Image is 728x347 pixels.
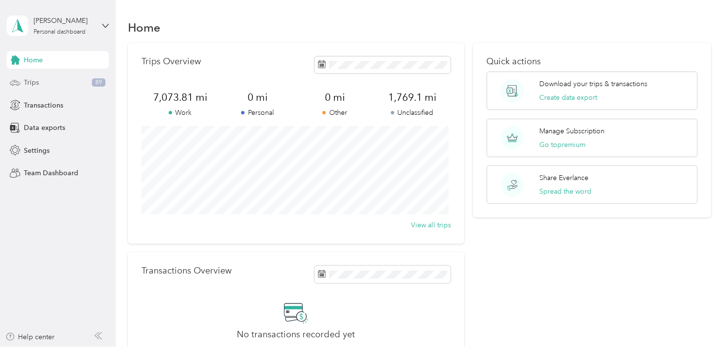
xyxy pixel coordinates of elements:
button: Help center [5,332,55,342]
div: [PERSON_NAME] [34,16,94,26]
iframe: Everlance-gr Chat Button Frame [674,292,728,347]
button: View all trips [411,220,451,230]
p: Share Everlance [539,173,588,183]
span: Transactions [24,100,63,110]
span: Trips [24,77,39,88]
span: 89 [92,78,106,87]
p: Personal [219,108,296,118]
p: Unclassified [373,108,451,118]
span: 0 mi [296,91,373,104]
p: Work [142,108,219,118]
span: 0 mi [219,91,296,104]
span: Settings [24,146,50,156]
span: Data exports [24,123,65,133]
p: Quick actions [487,56,698,67]
p: Download your trips & transactions [539,79,647,89]
span: Home [24,55,43,65]
span: 7,073.81 mi [142,91,219,104]
button: Go topremium [539,140,586,150]
div: Personal dashboard [34,29,86,35]
button: Create data export [539,92,597,103]
span: 1,769.1 mi [373,91,451,104]
span: Team Dashboard [24,168,78,178]
h1: Home [128,22,160,33]
h2: No transactions recorded yet [237,329,355,340]
button: Spread the word [539,186,591,197]
p: Transactions Overview [142,266,231,276]
p: Trips Overview [142,56,201,67]
p: Other [296,108,373,118]
p: Manage Subscription [539,126,604,136]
